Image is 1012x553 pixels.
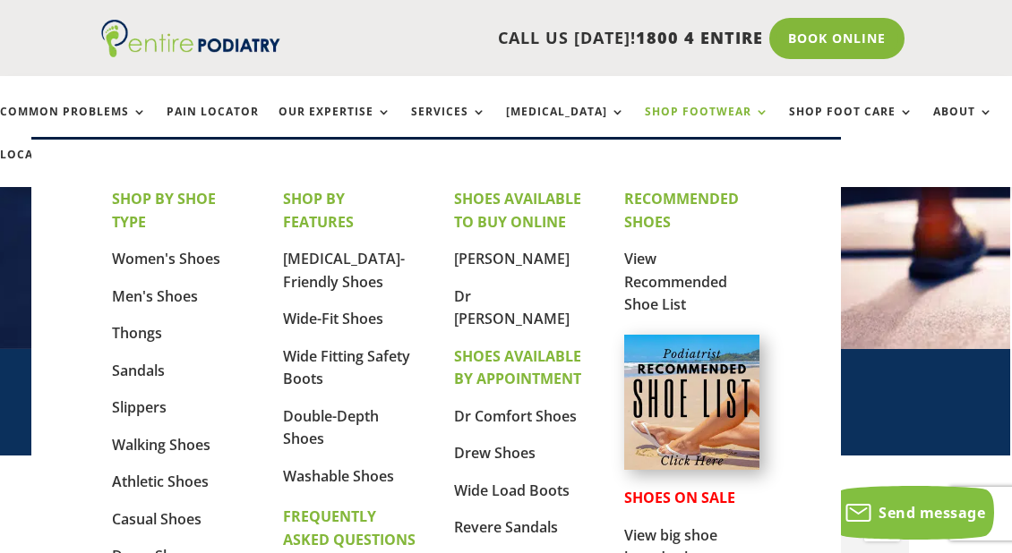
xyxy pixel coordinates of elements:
a: Athletic Shoes [112,472,209,491]
a: About [933,106,993,144]
a: Dr Comfort Shoes [454,406,577,426]
button: Send message [834,486,994,540]
a: Shop Footwear [645,106,769,144]
strong: SHOP BY SHOE TYPE [112,189,216,232]
img: logo (1) [101,20,280,57]
a: Our Expertise [279,106,391,144]
img: podiatrist-recommended-shoe-list-australia-entire-podiatry [624,335,759,470]
a: Thongs [112,323,162,343]
a: [MEDICAL_DATA] [506,106,625,144]
a: Washable Shoes [283,466,394,486]
strong: RECOMMENDED SHOES [624,189,739,232]
a: Services [411,106,486,144]
span: 1800 4 ENTIRE [636,27,763,48]
a: Entire Podiatry [101,43,280,61]
a: Revere Sandals [454,517,558,537]
strong: SHOES ON SALE [624,488,735,507]
a: Wide-Fit Shoes [283,309,383,328]
a: Pain Locator [167,106,259,144]
strong: FREQUENTLY ASKED QUESTIONS [283,506,416,549]
a: Double-Depth Shoes [283,406,379,449]
a: Slippers [112,397,167,417]
strong: SHOES AVAILABLE BY APPOINTMENT [454,346,581,389]
a: Wide Load Boots [454,481,570,500]
p: CALL US [DATE]! [280,27,763,50]
a: [MEDICAL_DATA]-Friendly Shoes [283,249,405,292]
a: Sandals [112,361,165,380]
a: Book Online [769,18,905,59]
a: Men's Shoes [112,286,198,306]
span: Send message [879,503,985,523]
a: Shop Foot Care [789,106,913,144]
a: Drew Shoes [454,443,536,463]
a: Dr [PERSON_NAME] [454,286,570,329]
a: View Recommended Shoe List [624,249,727,314]
a: [PERSON_NAME] [454,249,570,268]
a: Casual Shoes [112,509,202,529]
a: Podiatrist Recommended Shoe List Australia [624,455,759,473]
a: Women's Shoes [112,249,220,268]
a: Walking Shoes [112,435,210,455]
strong: SHOP BY FEATURES [283,189,354,232]
strong: SHOES AVAILABLE TO BUY ONLINE [454,189,581,232]
a: Wide Fitting Safety Boots [283,346,410,389]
